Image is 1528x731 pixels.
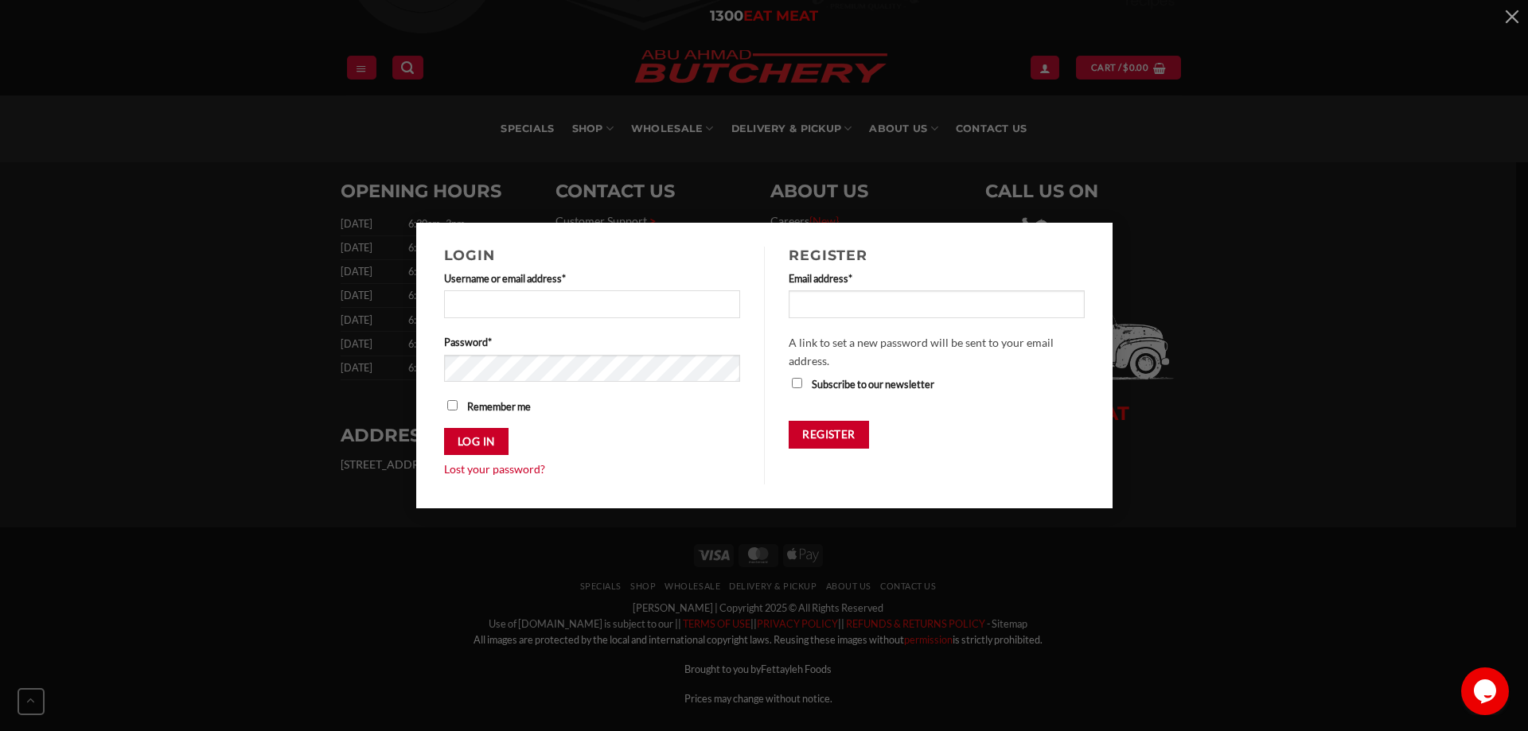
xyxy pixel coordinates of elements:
[467,400,531,413] span: Remember me
[447,400,458,410] input: Remember me
[789,421,869,449] button: Register
[812,378,934,391] span: Subscribe to our newsletter
[444,428,509,456] button: Log in
[792,378,802,388] input: Subscribe to our newsletter
[444,462,545,476] a: Lost your password?
[444,247,741,263] h2: Login
[789,334,1085,370] p: A link to set a new password will be sent to your email address.
[444,270,741,286] label: Username or email address
[1461,667,1512,715] iframe: chat widget
[444,334,741,350] label: Password
[789,247,1085,263] h2: Register
[789,270,1085,286] label: Email address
